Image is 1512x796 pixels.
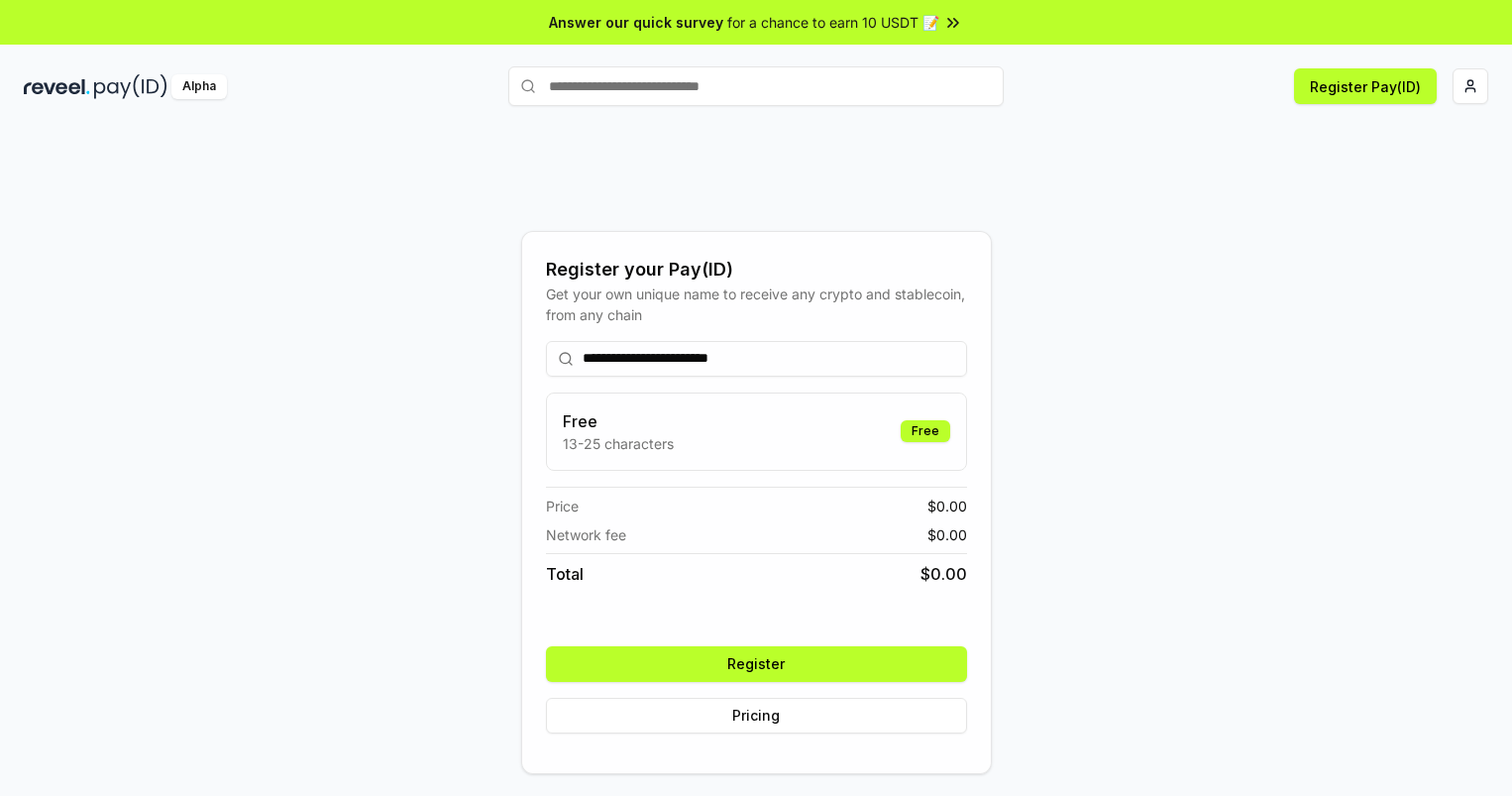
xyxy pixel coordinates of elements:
[563,409,674,433] h3: Free
[94,74,167,99] img: pay_id
[546,562,584,586] span: Total
[546,698,967,734] button: Pricing
[549,12,723,33] span: Answer our quick survey
[1294,68,1437,104] button: Register Pay(ID)
[546,496,579,516] span: Price
[171,74,227,99] div: Alpha
[546,524,626,545] span: Network fee
[563,433,674,454] p: 13-25 characters
[546,646,967,682] button: Register
[546,284,967,325] div: Get your own unique name to receive any crypto and stablecoin, from any chain
[920,562,967,586] span: $ 0.00
[24,74,90,99] img: reveel_dark
[727,12,939,33] span: for a chance to earn 10 USDT 📝
[927,524,967,545] span: $ 0.00
[927,496,967,516] span: $ 0.00
[546,256,967,284] div: Register your Pay(ID)
[901,420,950,442] div: Free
